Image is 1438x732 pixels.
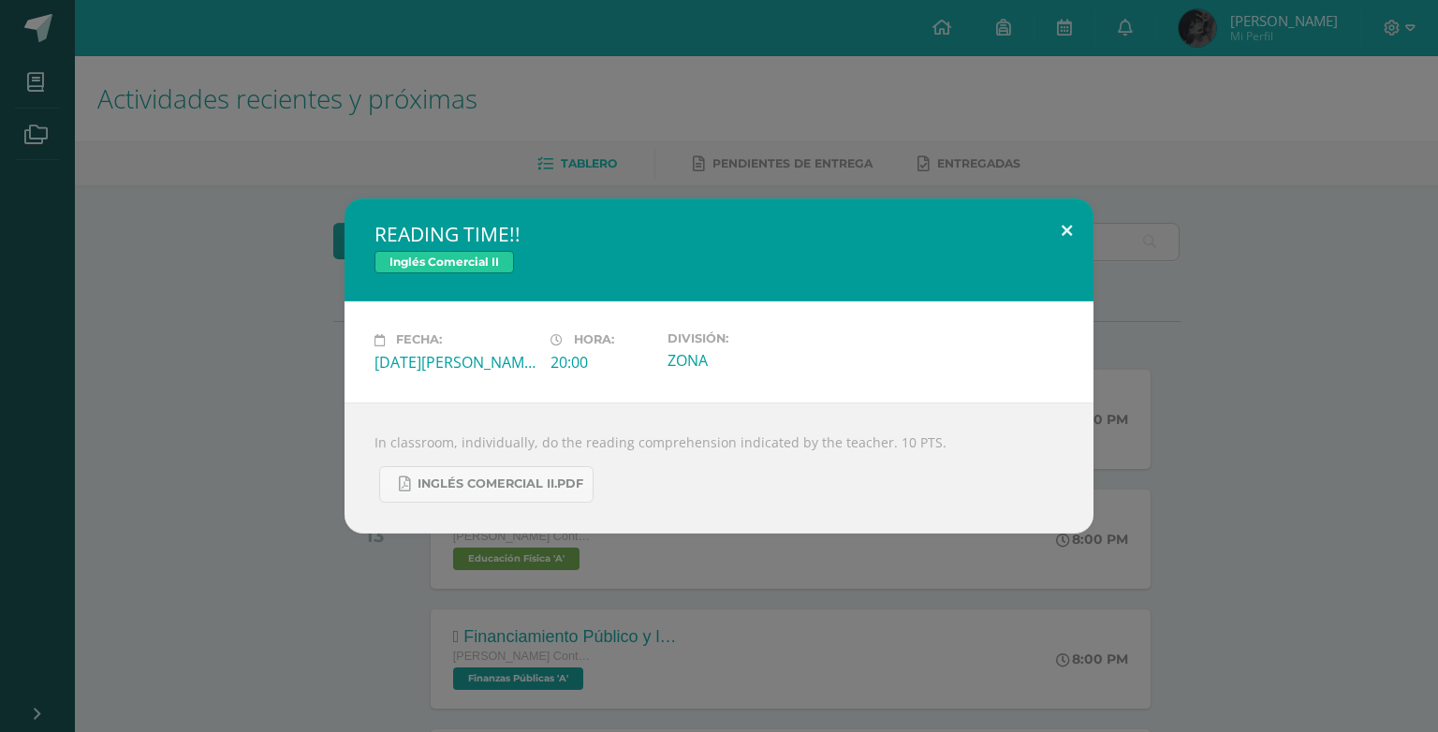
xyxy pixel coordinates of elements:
[668,350,829,371] div: ZONA
[574,333,614,347] span: Hora:
[374,352,536,373] div: [DATE][PERSON_NAME]
[396,333,442,347] span: Fecha:
[345,403,1093,534] div: In classroom, individually, do the reading comprehension indicated by the teacher. 10 PTS.
[379,466,594,503] a: INGLÉS COMERCIAL II.pdf
[374,251,514,273] span: Inglés Comercial II
[1040,198,1093,262] button: Close (Esc)
[374,221,1064,247] h2: READING TIME!!
[550,352,653,373] div: 20:00
[418,476,583,491] span: INGLÉS COMERCIAL II.pdf
[668,331,829,345] label: División:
